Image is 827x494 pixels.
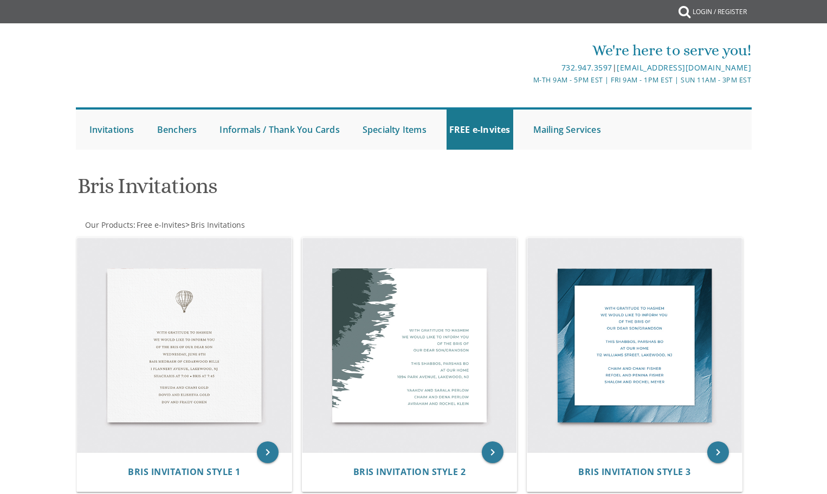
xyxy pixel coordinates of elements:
[353,467,466,477] a: Bris Invitation Style 2
[482,441,503,463] a: keyboard_arrow_right
[190,220,245,230] a: Bris Invitations
[154,110,200,150] a: Benchers
[77,238,292,453] img: Bris Invitation Style 1
[257,441,279,463] a: keyboard_arrow_right
[84,220,133,230] a: Our Products
[217,110,342,150] a: Informals / Thank You Cards
[128,466,241,478] span: Bris Invitation Style 1
[76,220,414,230] div: :
[301,40,751,61] div: We're here to serve you!
[137,220,185,230] span: Free e-Invites
[527,238,742,453] img: Bris Invitation Style 3
[135,220,185,230] a: Free e-Invites
[578,466,691,478] span: Bris Invitation Style 3
[77,174,520,206] h1: Bris Invitations
[707,441,729,463] a: keyboard_arrow_right
[561,62,612,73] a: 732.947.3597
[617,62,751,73] a: [EMAIL_ADDRESS][DOMAIN_NAME]
[191,220,245,230] span: Bris Invitations
[301,74,751,86] div: M-Th 9am - 5pm EST | Fri 9am - 1pm EST | Sun 11am - 3pm EST
[128,467,241,477] a: Bris Invitation Style 1
[185,220,245,230] span: >
[353,466,466,478] span: Bris Invitation Style 2
[360,110,429,150] a: Specialty Items
[447,110,513,150] a: FREE e-Invites
[302,238,517,453] img: Bris Invitation Style 2
[87,110,137,150] a: Invitations
[531,110,604,150] a: Mailing Services
[578,467,691,477] a: Bris Invitation Style 3
[301,61,751,74] div: |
